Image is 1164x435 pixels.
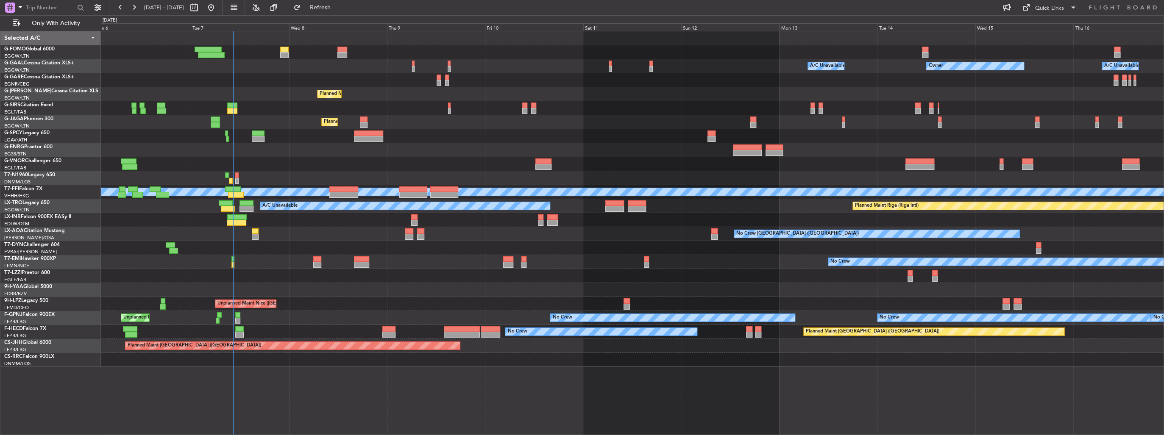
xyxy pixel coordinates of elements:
[4,256,21,261] span: T7-EMI
[4,200,22,205] span: LX-TRO
[4,256,56,261] a: T7-EMIHawker 900XP
[302,5,338,11] span: Refresh
[4,298,21,303] span: 9H-LPZ
[4,89,51,94] span: G-[PERSON_NAME]
[4,277,26,283] a: EGLF/FAB
[4,61,24,66] span: G-GAAL
[93,23,191,31] div: Mon 6
[4,221,29,227] a: EDLW/DTM
[4,298,48,303] a: 9H-LPZLegacy 500
[103,17,117,24] div: [DATE]
[4,326,46,331] a: F-HECDFalcon 7X
[4,360,31,367] a: DNMM/LOS
[4,158,25,163] span: G-VNOR
[4,326,23,331] span: F-HECD
[4,103,53,108] a: G-SIRSCitation Excel
[4,354,54,359] a: CS-RRCFalcon 900LX
[1035,4,1064,13] div: Quick Links
[4,67,30,73] a: EGGW/LTN
[4,270,22,275] span: T7-LZZI
[4,332,26,339] a: LFPB/LBG
[4,158,61,163] a: G-VNORChallenger 650
[4,200,50,205] a: LX-TROLegacy 650
[4,144,24,150] span: G-ENRG
[880,311,899,324] div: No Crew
[4,207,30,213] a: EGGW/LTN
[4,228,65,233] a: LX-AOACitation Mustang
[4,103,20,108] span: G-SIRS
[681,23,779,31] div: Sun 12
[262,199,298,212] div: A/C Unavailable
[552,311,572,324] div: No Crew
[289,23,387,31] div: Wed 8
[4,179,31,185] a: DNMM/LOS
[4,130,22,136] span: G-SPCY
[128,339,261,352] div: Planned Maint [GEOGRAPHIC_DATA] ([GEOGRAPHIC_DATA])
[4,235,54,241] a: [PERSON_NAME]/QSA
[736,227,858,240] div: No Crew [GEOGRAPHIC_DATA] ([GEOGRAPHIC_DATA])
[877,23,975,31] div: Tue 14
[324,116,457,128] div: Planned Maint [GEOGRAPHIC_DATA] ([GEOGRAPHIC_DATA])
[810,60,845,72] div: A/C Unavailable
[855,199,919,212] div: Planned Maint Riga (Riga Intl)
[4,61,74,66] a: G-GAALCessna Citation XLS+
[4,214,71,219] a: LX-INBFalcon 900EX EASy II
[4,242,60,247] a: T7-DYNChallenger 604
[4,242,23,247] span: T7-DYN
[4,346,26,353] a: LFPB/LBG
[4,116,24,122] span: G-JAGA
[4,284,52,289] a: 9H-YAAGlobal 5000
[4,165,26,171] a: EGLF/FAB
[4,263,29,269] a: LFMN/NCE
[4,116,53,122] a: G-JAGAPhenom 300
[4,291,27,297] a: FCBB/BZV
[4,75,24,80] span: G-GARE
[4,249,57,255] a: EVRA/[PERSON_NAME]
[485,23,583,31] div: Fri 10
[4,172,28,177] span: T7-N1960
[975,23,1073,31] div: Wed 15
[4,109,26,115] a: EGLF/FAB
[22,20,89,26] span: Only With Activity
[4,137,27,143] a: LGAV/ATH
[4,123,30,129] a: EGGW/LTN
[4,47,55,52] a: G-FOMOGlobal 6000
[4,340,22,345] span: CS-JHH
[26,1,75,14] input: Trip Number
[290,1,340,14] button: Refresh
[4,144,53,150] a: G-ENRGPraetor 600
[4,319,26,325] a: LFPB/LBG
[4,284,23,289] span: 9H-YAA
[4,312,55,317] a: F-GPNJFalcon 900EX
[4,193,29,199] a: VHHH/HKG
[4,75,74,80] a: G-GARECessna Citation XLS+
[4,186,42,191] a: T7-FFIFalcon 7X
[4,151,27,157] a: EGSS/STN
[4,172,55,177] a: T7-N1960Legacy 650
[4,228,24,233] span: LX-AOA
[583,23,681,31] div: Sat 11
[4,89,98,94] a: G-[PERSON_NAME]Cessna Citation XLS
[830,255,850,268] div: No Crew
[1104,60,1139,72] div: A/C Unavailable
[806,325,939,338] div: Planned Maint [GEOGRAPHIC_DATA] ([GEOGRAPHIC_DATA])
[4,47,26,52] span: G-FOMO
[320,88,453,100] div: Planned Maint [GEOGRAPHIC_DATA] ([GEOGRAPHIC_DATA])
[779,23,877,31] div: Mon 13
[9,17,92,30] button: Only With Activity
[4,95,30,101] a: EGGW/LTN
[4,354,22,359] span: CS-RRC
[4,130,50,136] a: G-SPCYLegacy 650
[123,311,263,324] div: Unplanned Maint [GEOGRAPHIC_DATA] ([GEOGRAPHIC_DATA])
[4,270,50,275] a: T7-LZZIPraetor 600
[928,60,943,72] div: Owner
[4,312,22,317] span: F-GPNJ
[144,4,184,11] span: [DATE] - [DATE]
[4,81,30,87] a: EGNR/CEG
[507,325,527,338] div: No Crew
[4,340,51,345] a: CS-JHHGlobal 6000
[4,186,19,191] span: T7-FFI
[191,23,289,31] div: Tue 7
[387,23,485,31] div: Thu 9
[4,214,21,219] span: LX-INB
